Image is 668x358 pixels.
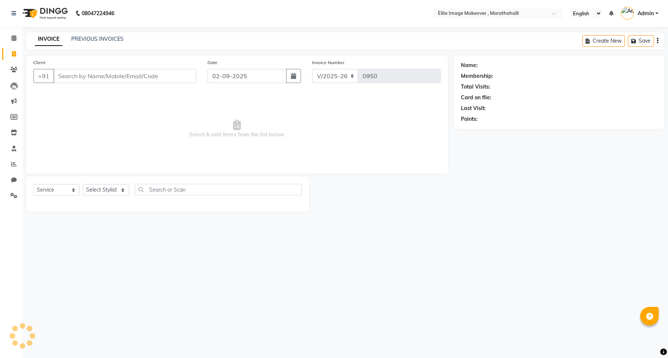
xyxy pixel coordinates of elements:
[53,69,196,83] input: Search by Name/Mobile/Email/Code
[582,35,625,47] button: Create New
[71,36,124,42] a: PREVIOUS INVOICES
[638,10,654,17] span: Admin
[461,94,491,102] div: Card on file:
[621,7,634,20] img: Admin
[628,35,654,47] button: Save
[33,69,54,83] button: +91
[207,59,217,66] label: Date
[461,105,486,112] div: Last Visit:
[19,3,70,24] img: logo
[35,33,62,46] a: INVOICE
[461,115,478,123] div: Points:
[461,72,493,80] div: Membership:
[135,184,302,195] input: Search or Scan
[33,92,441,166] span: Select & add items from the list below
[461,83,490,91] div: Total Visits:
[33,59,45,66] label: Client
[461,62,478,69] div: Name:
[82,3,114,24] b: 08047224946
[312,59,344,66] label: Invoice Number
